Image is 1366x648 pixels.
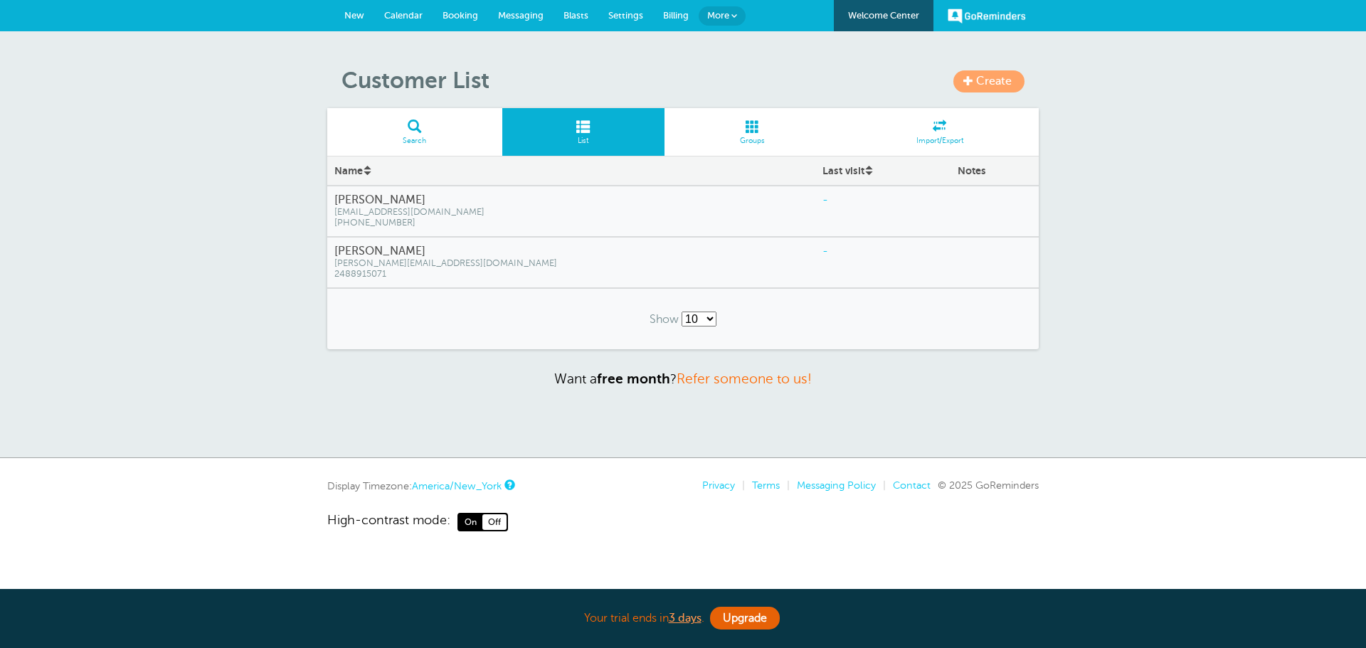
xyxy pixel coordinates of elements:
[699,6,746,26] a: More
[597,371,670,386] strong: free month
[334,193,808,207] h4: [PERSON_NAME]
[334,218,808,228] span: [PHONE_NUMBER]
[327,479,513,492] div: Display Timezone:
[650,313,679,326] span: Show
[563,10,588,21] span: Blasts
[710,607,780,630] a: Upgrade
[702,479,735,491] a: Privacy
[677,371,812,386] a: Refer someone to us!
[334,137,495,145] span: Search
[976,75,1012,87] span: Create
[780,479,790,492] li: |
[672,137,834,145] span: Groups
[344,10,364,21] span: New
[384,10,423,21] span: Calendar
[334,207,808,218] span: [EMAIL_ADDRESS][DOMAIN_NAME]
[327,603,1039,634] div: Your trial ends in .
[608,10,643,21] span: Settings
[459,514,482,530] span: On
[663,10,689,21] span: Billing
[509,137,657,145] span: List
[669,612,701,625] a: 3 days
[797,479,876,491] a: Messaging Policy
[327,513,450,531] span: High-contrast mode:
[443,10,478,21] span: Booking
[707,10,729,21] span: More
[735,479,745,492] li: |
[665,108,841,156] a: Groups
[334,165,372,176] a: Name
[327,371,1039,387] p: Want a ?
[334,245,808,258] h4: [PERSON_NAME]
[412,480,502,492] a: America/New_York
[847,137,1032,145] span: Import/Export
[327,108,502,156] a: Search
[876,479,886,492] li: |
[752,479,780,491] a: Terms
[953,70,1024,92] a: Create
[327,186,1039,238] a: [PERSON_NAME] [EMAIL_ADDRESS][DOMAIN_NAME] [PHONE_NUMBER] -
[482,514,507,530] span: Off
[815,238,951,265] div: -
[334,269,808,280] span: 2488915071
[938,479,1039,491] span: © 2025 GoReminders
[327,238,1039,287] a: [PERSON_NAME] [PERSON_NAME][EMAIL_ADDRESS][DOMAIN_NAME] 2488915071 -
[334,258,808,269] span: [PERSON_NAME][EMAIL_ADDRESS][DOMAIN_NAME]
[815,186,951,214] div: -
[504,480,513,489] a: This is the timezone being used to display dates and times to you on this device. Click the timez...
[893,479,931,491] a: Contact
[327,513,1039,531] a: High-contrast mode: On Off
[951,158,1039,184] div: Notes
[822,165,874,176] a: Last visit
[341,67,1039,94] h1: Customer List
[840,108,1039,156] a: Import/Export
[498,10,544,21] span: Messaging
